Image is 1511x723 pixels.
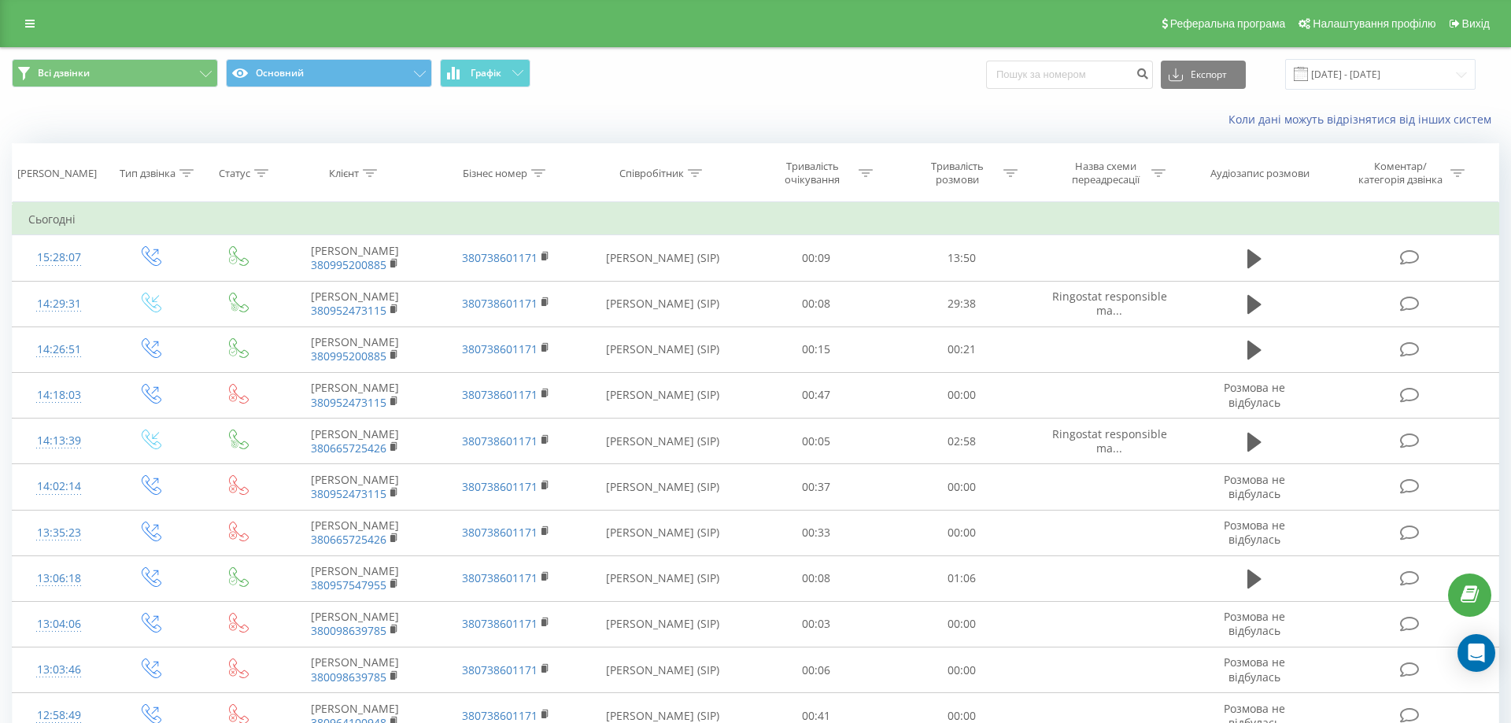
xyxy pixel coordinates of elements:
td: [PERSON_NAME] (SIP) [581,281,744,326]
td: [PERSON_NAME] [279,601,430,647]
td: 00:21 [888,326,1033,372]
td: 00:37 [744,464,888,510]
td: 01:06 [888,555,1033,601]
div: Співробітник [619,167,684,180]
div: Коментар/категорія дзвінка [1354,160,1446,186]
td: 13:50 [888,235,1033,281]
td: 00:08 [744,281,888,326]
div: 13:03:46 [28,655,90,685]
div: 14:29:31 [28,289,90,319]
span: Реферальна програма [1170,17,1286,30]
a: 380738601171 [462,250,538,265]
a: 380738601171 [462,479,538,494]
td: 00:00 [888,601,1033,647]
a: 380995200885 [311,349,386,363]
div: 15:28:07 [28,242,90,273]
div: Аудіозапис розмови [1210,167,1310,180]
div: 13:35:23 [28,518,90,548]
button: Всі дзвінки [12,59,218,87]
a: 380957547955 [311,577,386,592]
div: Тип дзвінка [120,167,175,180]
td: 02:58 [888,419,1033,464]
div: 14:26:51 [28,334,90,365]
td: [PERSON_NAME] (SIP) [581,326,744,372]
a: 380952473115 [311,486,386,501]
span: Всі дзвінки [38,67,90,79]
td: [PERSON_NAME] [279,464,430,510]
button: Експорт [1161,61,1246,89]
a: 380098639785 [311,623,386,638]
a: 380738601171 [462,708,538,723]
td: [PERSON_NAME] [279,555,430,601]
td: [PERSON_NAME] [279,235,430,281]
div: Тривалість розмови [915,160,999,186]
td: [PERSON_NAME] (SIP) [581,235,744,281]
span: Розмова не відбулась [1224,609,1285,638]
div: Клієнт [329,167,359,180]
button: Основний [226,59,432,87]
td: 00:06 [744,647,888,693]
span: Розмова не відбулась [1224,380,1285,409]
a: 380738601171 [462,341,538,356]
a: 380995200885 [311,257,386,272]
td: [PERSON_NAME] (SIP) [581,419,744,464]
td: [PERSON_NAME] [279,647,430,693]
div: 14:13:39 [28,426,90,456]
a: 380098639785 [311,670,386,684]
div: 13:04:06 [28,609,90,640]
span: Налаштування профілю [1313,17,1435,30]
span: Розмова не відбулась [1224,655,1285,684]
div: Open Intercom Messenger [1457,634,1495,672]
a: 380952473115 [311,303,386,318]
td: 00:00 [888,647,1033,693]
a: 380738601171 [462,662,538,677]
span: Ringostat responsible ma... [1052,289,1167,318]
div: Тривалість очікування [770,160,855,186]
span: Графік [471,68,501,79]
td: 00:15 [744,326,888,372]
a: Коли дані можуть відрізнятися вiд інших систем [1228,112,1499,127]
td: 29:38 [888,281,1033,326]
td: 00:33 [744,510,888,555]
td: [PERSON_NAME] (SIP) [581,372,744,418]
a: 380738601171 [462,387,538,402]
td: 00:47 [744,372,888,418]
a: 380665725426 [311,532,386,547]
div: Статус [219,167,250,180]
td: [PERSON_NAME] (SIP) [581,647,744,693]
td: 00:09 [744,235,888,281]
a: 380665725426 [311,441,386,456]
div: [PERSON_NAME] [17,167,97,180]
a: 380738601171 [462,296,538,311]
a: 380738601171 [462,525,538,540]
span: Вихід [1462,17,1490,30]
span: Ringostat responsible ma... [1052,426,1167,456]
td: 00:00 [888,464,1033,510]
td: Сьогодні [13,204,1499,235]
td: [PERSON_NAME] (SIP) [581,510,744,555]
td: [PERSON_NAME] [279,372,430,418]
button: Графік [440,59,530,87]
td: [PERSON_NAME] [279,326,430,372]
td: 00:00 [888,372,1033,418]
span: Розмова не відбулась [1224,518,1285,547]
td: 00:05 [744,419,888,464]
a: 380738601171 [462,570,538,585]
span: Розмова не відбулась [1224,472,1285,501]
td: 00:08 [744,555,888,601]
td: [PERSON_NAME] [279,281,430,326]
div: Назва схеми переадресації [1063,160,1147,186]
td: [PERSON_NAME] (SIP) [581,464,744,510]
a: 380738601171 [462,433,538,448]
div: 13:06:18 [28,563,90,594]
div: 14:18:03 [28,380,90,411]
div: Бізнес номер [463,167,527,180]
td: 00:03 [744,601,888,647]
div: 14:02:14 [28,471,90,502]
td: 00:00 [888,510,1033,555]
a: 380738601171 [462,616,538,631]
a: 380952473115 [311,395,386,410]
td: [PERSON_NAME] (SIP) [581,555,744,601]
input: Пошук за номером [986,61,1153,89]
td: [PERSON_NAME] [279,419,430,464]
